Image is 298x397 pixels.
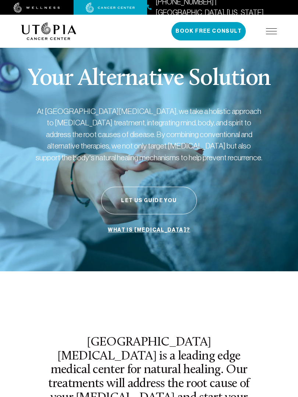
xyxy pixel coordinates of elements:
[21,22,77,40] img: logo
[101,187,197,214] button: Let Us Guide You
[28,67,270,91] p: Your Alternative Solution
[35,105,263,164] p: At [GEOGRAPHIC_DATA][MEDICAL_DATA], we take a holistic approach to [MEDICAL_DATA] treatment, inte...
[171,22,246,40] button: Book Free Consult
[266,28,277,34] img: icon-hamburger
[14,3,60,13] img: wellness
[106,223,192,237] a: What is [MEDICAL_DATA]?
[86,3,135,13] img: cancer center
